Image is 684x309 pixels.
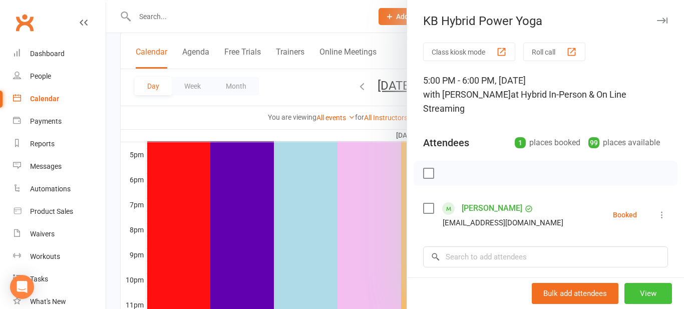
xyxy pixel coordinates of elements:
span: at Hybrid In-Person & On Line Streaming [423,89,626,114]
div: Open Intercom Messenger [10,275,34,299]
button: Bulk add attendees [532,283,618,304]
button: Class kiosk mode [423,43,515,61]
div: Dashboard [30,50,65,58]
a: Workouts [13,245,106,268]
a: Tasks [13,268,106,290]
a: People [13,65,106,88]
a: Reports [13,133,106,155]
button: View [624,283,672,304]
a: Dashboard [13,43,106,65]
div: People [30,72,51,80]
div: Attendees [423,136,469,150]
div: [EMAIL_ADDRESS][DOMAIN_NAME] [443,216,563,229]
div: Workouts [30,252,60,260]
div: 1 [515,137,526,148]
a: Messages [13,155,106,178]
div: Tasks [30,275,48,283]
div: Waivers [30,230,55,238]
span: with [PERSON_NAME] [423,89,511,100]
a: Calendar [13,88,106,110]
a: Automations [13,178,106,200]
button: Roll call [523,43,585,61]
div: places available [588,136,660,150]
div: Payments [30,117,62,125]
div: Product Sales [30,207,73,215]
div: Automations [30,185,71,193]
a: Product Sales [13,200,106,223]
div: What's New [30,297,66,305]
input: Search to add attendees [423,246,668,267]
div: Booked [613,211,637,218]
div: KB Hybrid Power Yoga [407,14,684,28]
div: 99 [588,137,599,148]
a: Clubworx [12,10,37,35]
div: Calendar [30,95,59,103]
a: Payments [13,110,106,133]
div: Messages [30,162,62,170]
div: 5:00 PM - 6:00 PM, [DATE] [423,74,668,116]
a: Waivers [13,223,106,245]
a: [PERSON_NAME] [462,200,522,216]
div: Reports [30,140,55,148]
div: places booked [515,136,580,150]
